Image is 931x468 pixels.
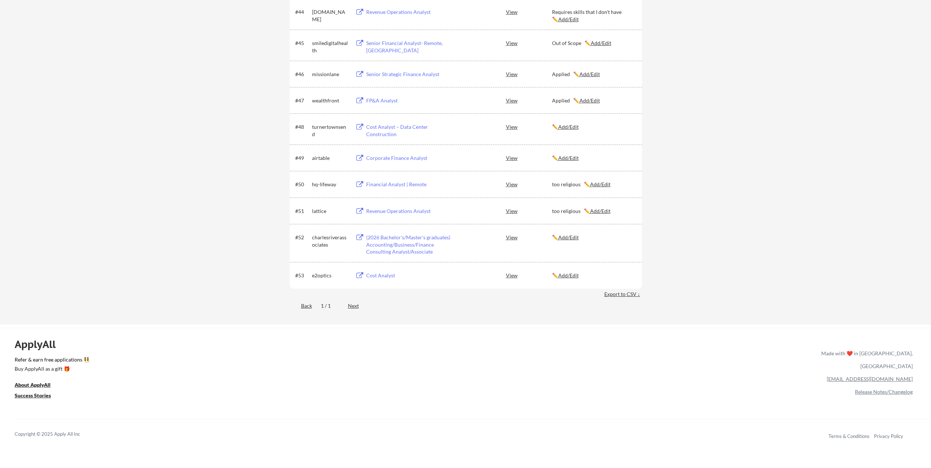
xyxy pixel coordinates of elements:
a: [EMAIL_ADDRESS][DOMAIN_NAME] [827,376,913,382]
div: Corporate Finance Analyst [366,154,457,162]
div: Applied ✏️ [552,97,635,104]
div: Revenue Operations Analyst [366,8,457,16]
div: View [506,5,552,18]
a: Terms & Conditions [829,433,870,439]
div: Buy ApplyAll as a gift 🎁 [15,366,88,371]
div: #49 [295,154,309,162]
div: Copyright © 2025 Apply All Inc [15,431,99,438]
div: missionlane [312,71,349,78]
u: About ApplyAll [15,382,50,388]
div: (2026 Bachelor's/Master's graduates) Accounting/Business/Finance Consulting Analyst/Associate [366,234,457,255]
div: wealthfront [312,97,349,104]
div: View [506,204,552,217]
u: Add/Edit [591,40,611,46]
div: Senior Strategic Finance Analyst [366,71,457,78]
div: Requires skills that I don't have ✏️ [552,8,635,23]
u: Add/Edit [558,272,579,278]
div: too religious ✏️ [552,207,635,215]
div: #53 [295,272,309,279]
div: ✏️ [552,123,635,131]
div: Financial Analyst | Remote [366,181,457,188]
div: turnertownsend [312,123,349,138]
div: View [506,120,552,133]
div: airtable [312,154,349,162]
div: Back [290,302,312,310]
div: Applied ✏️ [552,71,635,78]
div: #52 [295,234,309,241]
div: smiledigitalhealth [312,40,349,54]
div: 1 / 1 [321,302,339,310]
a: Success Stories [15,392,61,401]
div: Senior Financial Analyst- Remote, [GEOGRAPHIC_DATA] [366,40,457,54]
a: Privacy Policy [874,433,903,439]
div: #45 [295,40,309,47]
div: View [506,269,552,282]
div: charlesriverassociates [312,234,349,248]
div: #46 [295,71,309,78]
u: Add/Edit [558,16,579,22]
div: ✏️ [552,234,635,241]
div: ✏️ [552,272,635,279]
div: #50 [295,181,309,188]
div: View [506,36,552,49]
div: #44 [295,8,309,16]
div: ApplyAll [15,338,64,351]
a: Refer & earn free applications 👯‍♀️ [15,357,668,365]
div: too religious ✏️ [552,181,635,188]
div: Made with ❤️ in [GEOGRAPHIC_DATA], [GEOGRAPHIC_DATA] [818,347,913,372]
div: e2optics [312,272,349,279]
div: View [506,67,552,81]
div: Out of Scope ✏️ [552,40,635,47]
u: Add/Edit [558,124,579,130]
div: Cost Analyst [366,272,457,279]
u: Add/Edit [590,208,611,214]
div: View [506,94,552,107]
div: View [506,231,552,244]
u: Add/Edit [579,71,600,77]
div: Export to CSV ↓ [604,291,642,298]
a: About ApplyAll [15,381,61,390]
div: Next [348,302,367,310]
div: View [506,177,552,191]
a: Release Notes/Changelog [855,389,913,395]
div: ✏️ [552,154,635,162]
div: #48 [295,123,309,131]
u: Success Stories [15,392,51,398]
a: Buy ApplyAll as a gift 🎁 [15,365,88,374]
div: hq-lifeway [312,181,349,188]
div: #47 [295,97,309,104]
div: [DOMAIN_NAME] [312,8,349,23]
div: Revenue Operations Analyst [366,207,457,215]
div: #51 [295,207,309,215]
u: Add/Edit [558,234,579,240]
u: Add/Edit [579,97,600,104]
u: Add/Edit [590,181,611,187]
div: Cost Analyst – Data Center Construction [366,123,457,138]
div: FP&A Analyst [366,97,457,104]
u: Add/Edit [558,155,579,161]
div: View [506,151,552,164]
div: lattice [312,207,349,215]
